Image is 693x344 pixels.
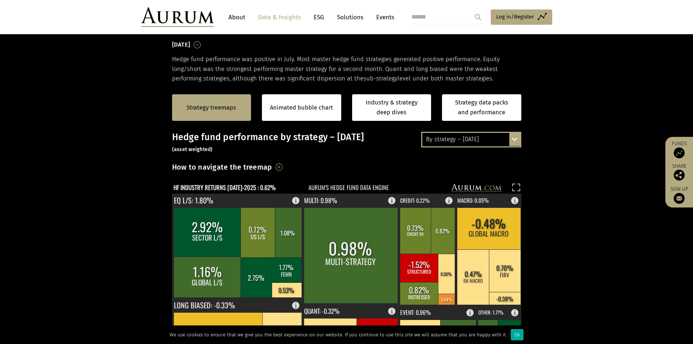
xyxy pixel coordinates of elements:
a: Strategy treemaps [187,103,236,112]
a: Strategy data packs and performance [442,94,521,121]
span: Log in/Register [496,12,534,21]
a: Data & Insights [254,11,304,24]
img: Access Funds [674,147,685,158]
a: Events [373,11,394,24]
div: Ok [511,329,523,340]
div: By strategy – [DATE] [422,133,520,146]
a: Solutions [333,11,367,24]
h3: [DATE] [172,39,190,50]
h3: Hedge fund performance by strategy – [DATE] [172,132,521,154]
a: Sign up [669,186,689,204]
a: Funds [669,141,689,158]
input: Submit [471,10,485,24]
h3: How to navigate the treemap [172,161,272,173]
img: Aurum [141,7,214,27]
a: Animated bubble chart [270,103,333,112]
span: sub-strategy [363,75,398,82]
p: Hedge fund performance was positive in July. Most master hedge fund strategies generated positive... [172,55,521,83]
a: Industry & strategy deep dives [352,94,431,121]
a: Log in/Register [491,9,552,25]
img: Share this post [674,170,685,181]
div: Share [669,164,689,181]
a: About [225,11,249,24]
img: Sign up to our newsletter [674,193,685,204]
a: ESG [310,11,328,24]
small: (asset weighted) [172,146,213,153]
